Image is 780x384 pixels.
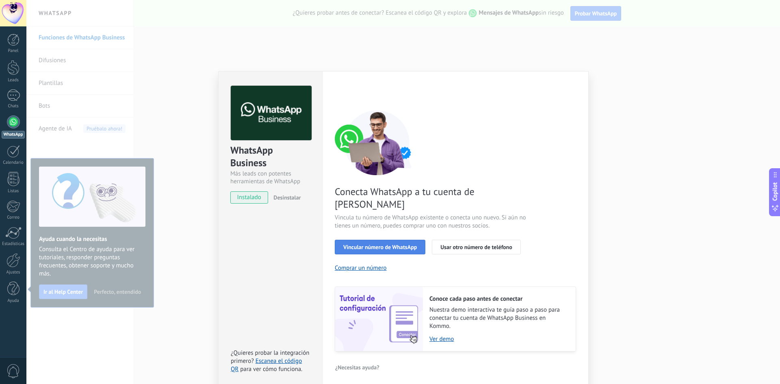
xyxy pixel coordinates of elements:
[273,194,301,201] span: Desinstalar
[429,335,568,343] a: Ver demo
[440,244,512,250] span: Usar otro número de teléfono
[270,191,301,204] button: Desinstalar
[335,240,425,254] button: Vincular número de WhatsApp
[2,241,25,247] div: Estadísticas
[2,78,25,83] div: Leads
[343,244,417,250] span: Vincular número de WhatsApp
[231,357,302,373] a: Escanea el código QR
[2,215,25,220] div: Correo
[2,189,25,194] div: Listas
[231,86,312,141] img: logo_main.png
[231,191,268,204] span: instalado
[335,364,379,370] span: ¿Necesitas ayuda?
[771,182,779,201] span: Copilot
[2,298,25,304] div: Ayuda
[2,160,25,165] div: Calendario
[2,270,25,275] div: Ajustes
[429,306,568,330] span: Nuestra demo interactiva te guía paso a paso para conectar tu cuenta de WhatsApp Business en Kommo.
[231,349,310,365] span: ¿Quieres probar la integración primero?
[335,264,387,272] button: Comprar un número
[429,295,568,303] h2: Conoce cada paso antes de conectar
[230,144,310,170] div: WhatsApp Business
[2,48,25,54] div: Panel
[2,104,25,109] div: Chats
[432,240,520,254] button: Usar otro número de teléfono
[335,110,420,175] img: connect number
[230,170,310,185] div: Más leads con potentes herramientas de WhatsApp
[240,365,302,373] span: para ver cómo funciona.
[335,185,528,210] span: Conecta WhatsApp a tu cuenta de [PERSON_NAME]
[335,361,380,373] button: ¿Necesitas ayuda?
[335,214,528,230] span: Vincula tu número de WhatsApp existente o conecta uno nuevo. Si aún no tienes un número, puedes c...
[2,131,25,139] div: WhatsApp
